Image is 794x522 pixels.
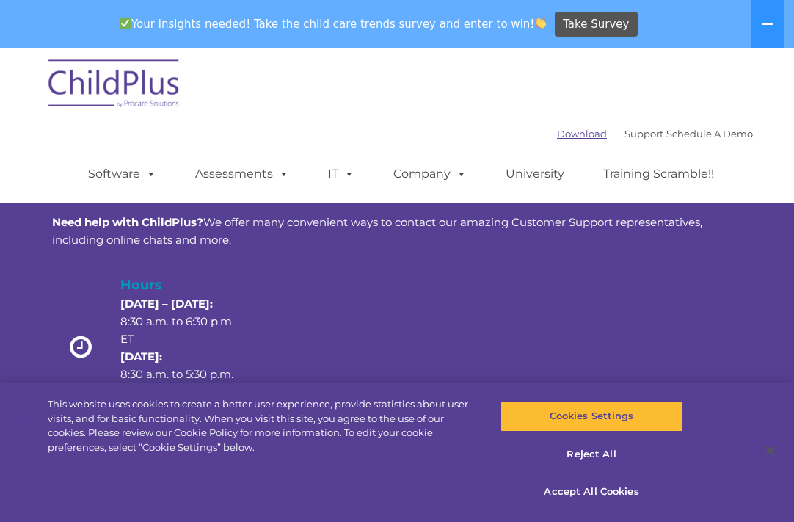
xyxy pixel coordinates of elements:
[41,49,188,123] img: ChildPlus by Procare Solutions
[557,128,753,139] font: |
[500,476,683,507] button: Accept All Cookies
[52,215,203,229] strong: Need help with ChildPlus?
[181,159,304,189] a: Assessments
[555,12,638,37] a: Take Survey
[535,18,546,29] img: 👏
[754,435,787,467] button: Close
[48,397,476,454] div: This website uses cookies to create a better user experience, provide statistics about user visit...
[120,295,236,401] p: 8:30 a.m. to 6:30 p.m. ET 8:30 a.m. to 5:30 p.m. ET
[491,159,579,189] a: University
[624,128,663,139] a: Support
[666,128,753,139] a: Schedule A Demo
[52,215,702,247] span: We offer many convenient ways to contact our amazing Customer Support representatives, including ...
[563,12,629,37] span: Take Survey
[379,159,481,189] a: Company
[120,18,131,29] img: ✅
[500,401,683,432] button: Cookies Settings
[589,159,729,189] a: Training Scramble!!
[313,159,369,189] a: IT
[557,128,607,139] a: Download
[500,439,683,470] button: Reject All
[120,349,162,363] strong: [DATE]:
[120,275,236,295] h4: Hours
[113,10,553,38] span: Your insights needed! Take the child care trends survey and enter to win!
[73,159,171,189] a: Software
[120,297,213,311] strong: [DATE] – [DATE]:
